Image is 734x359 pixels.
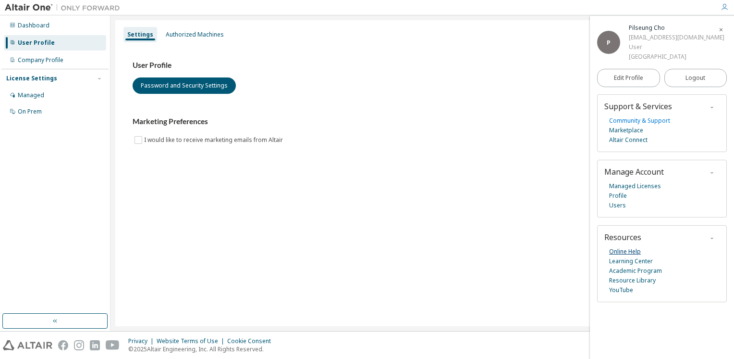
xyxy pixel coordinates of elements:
[74,340,84,350] img: instagram.svg
[604,167,664,177] span: Manage Account
[604,101,672,112] span: Support & Services
[614,74,643,82] span: Edit Profile
[609,266,662,276] a: Academic Program
[18,91,44,99] div: Managed
[609,135,648,145] a: Altair Connect
[58,340,68,350] img: facebook.svg
[629,23,724,33] div: Pilseung Cho
[5,3,125,13] img: Altair One
[685,73,705,83] span: Logout
[597,69,660,87] a: Edit Profile
[227,337,277,345] div: Cookie Consent
[629,52,724,62] div: [GEOGRAPHIC_DATA]
[609,276,656,285] a: Resource Library
[3,340,52,350] img: altair_logo.svg
[18,56,63,64] div: Company Profile
[609,247,641,256] a: Online Help
[128,337,157,345] div: Privacy
[609,256,653,266] a: Learning Center
[127,31,153,38] div: Settings
[133,117,712,127] h3: Marketing Preferences
[144,134,285,146] label: I would like to receive marketing emails from Altair
[609,126,643,135] a: Marketplace
[609,285,633,295] a: YouTube
[166,31,224,38] div: Authorized Machines
[128,345,277,353] p: © 2025 Altair Engineering, Inc. All Rights Reserved.
[18,108,42,115] div: On Prem
[609,191,627,201] a: Profile
[133,61,712,70] h3: User Profile
[609,201,626,210] a: Users
[609,116,670,126] a: Community & Support
[629,33,724,42] div: [EMAIL_ADDRESS][DOMAIN_NAME]
[90,340,100,350] img: linkedin.svg
[609,181,661,191] a: Managed Licenses
[106,340,120,350] img: youtube.svg
[133,77,236,94] button: Password and Security Settings
[18,22,49,29] div: Dashboard
[664,69,727,87] button: Logout
[18,39,55,47] div: User Profile
[6,75,57,82] div: License Settings
[629,42,724,52] div: User
[604,232,641,243] span: Resources
[157,337,227,345] div: Website Terms of Use
[607,38,611,47] span: P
